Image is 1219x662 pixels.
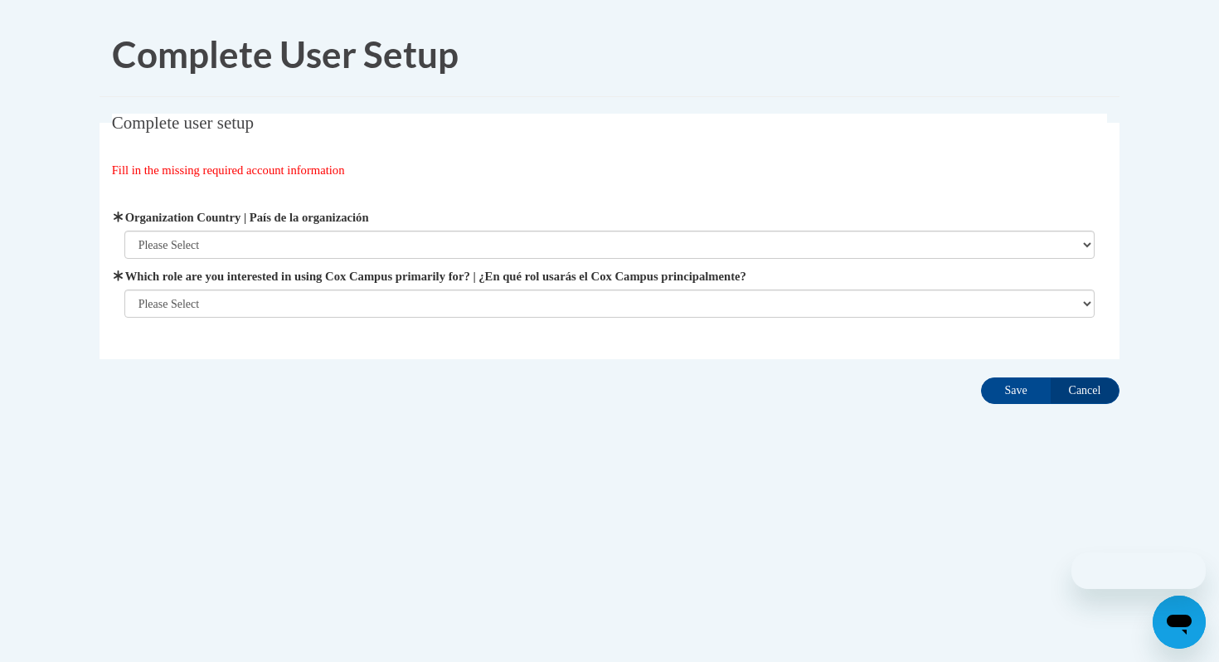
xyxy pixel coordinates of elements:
input: Cancel [1050,377,1119,404]
span: Complete user setup [112,113,254,133]
label: Which role are you interested in using Cox Campus primarily for? | ¿En qué rol usarás el Cox Camp... [124,267,1095,285]
input: Save [981,377,1051,404]
iframe: Button to launch messaging window [1153,596,1206,649]
iframe: Message from company [1071,552,1206,589]
label: Organization Country | País de la organización [124,208,1095,226]
span: Complete User Setup [112,32,459,75]
span: Fill in the missing required account information [112,163,345,177]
